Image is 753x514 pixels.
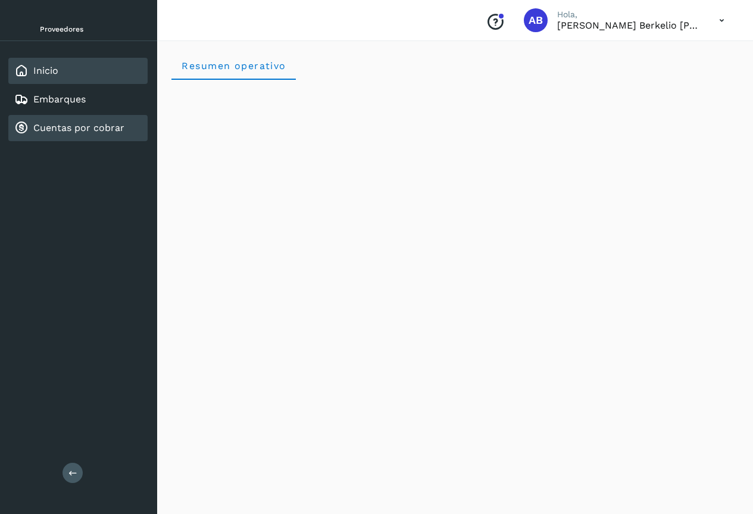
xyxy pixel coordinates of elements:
div: Embarques [8,86,148,113]
div: Cuentas por cobrar [8,115,148,141]
a: Embarques [33,94,86,105]
span: Resumen operativo [181,60,286,71]
p: Arturo Berkelio Martinez Hernández [557,20,700,31]
p: Hola, [557,10,700,20]
a: Inicio [33,65,58,76]
p: Proveedores [40,25,143,33]
div: Inicio [8,58,148,84]
a: Cuentas por cobrar [33,122,124,133]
